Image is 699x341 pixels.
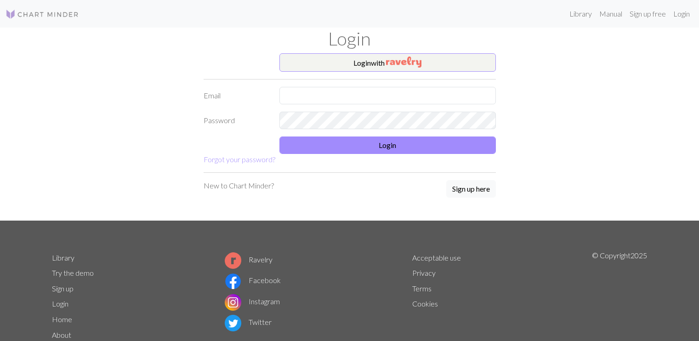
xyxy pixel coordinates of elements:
[52,299,68,308] a: Login
[412,253,461,262] a: Acceptable use
[52,284,74,293] a: Sign up
[596,5,626,23] a: Manual
[386,57,421,68] img: Ravelry
[204,155,275,164] a: Forgot your password?
[225,276,281,284] a: Facebook
[670,5,693,23] a: Login
[279,53,496,72] button: Loginwith
[198,112,274,129] label: Password
[198,87,274,104] label: Email
[6,9,79,20] img: Logo
[225,318,272,326] a: Twitter
[566,5,596,23] a: Library
[52,330,71,339] a: About
[225,297,280,306] a: Instagram
[52,253,74,262] a: Library
[52,268,94,277] a: Try the demo
[412,268,436,277] a: Privacy
[225,273,241,290] img: Facebook logo
[46,28,653,50] h1: Login
[225,315,241,331] img: Twitter logo
[412,284,432,293] a: Terms
[52,315,72,324] a: Home
[626,5,670,23] a: Sign up free
[412,299,438,308] a: Cookies
[204,180,274,191] p: New to Chart Minder?
[446,180,496,198] button: Sign up here
[279,136,496,154] button: Login
[225,294,241,311] img: Instagram logo
[225,255,273,264] a: Ravelry
[225,252,241,269] img: Ravelry logo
